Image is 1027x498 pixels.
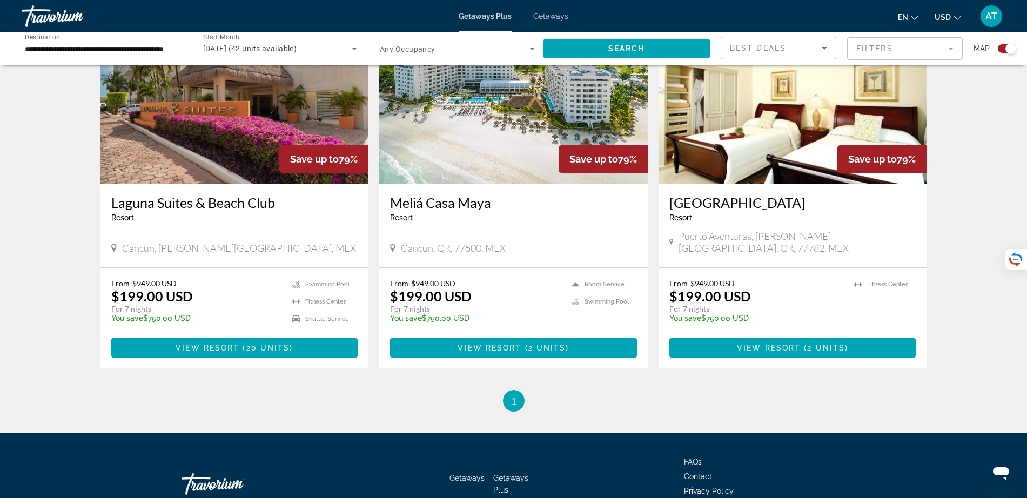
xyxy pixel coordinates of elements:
button: Search [543,39,710,58]
span: You save [390,314,422,322]
button: Change currency [935,9,961,25]
img: ii_ccm1.jpg [379,11,648,184]
span: 20 units [246,344,290,352]
span: From [390,279,408,288]
span: View Resort [176,344,239,352]
button: View Resort(2 units) [390,338,637,358]
span: Resort [111,213,134,222]
span: Fitness Center [305,298,346,305]
p: $750.00 USD [669,314,844,322]
span: Shuttle Service [305,315,349,322]
button: Change language [898,9,918,25]
span: [DATE] (42 units available) [203,44,297,53]
a: Getaways Plus [459,12,512,21]
p: $199.00 USD [111,288,193,304]
div: 79% [279,145,368,173]
span: Fitness Center [867,281,908,288]
p: $199.00 USD [390,288,472,304]
button: User Menu [977,5,1005,28]
span: Start Month [203,33,239,41]
span: Room Service [585,281,625,288]
span: AT [985,11,997,22]
span: You save [111,314,143,322]
span: Map [974,41,990,56]
span: Destination [25,33,60,41]
span: Swimming Pool [585,298,629,305]
img: ii_cpx1.jpg [659,11,927,184]
span: View Resort [458,344,521,352]
span: $949.00 USD [132,279,177,288]
a: [GEOGRAPHIC_DATA] [669,194,916,211]
span: Save up to [848,153,897,165]
p: $199.00 USD [669,288,751,304]
div: 79% [559,145,648,173]
p: For 7 nights [111,304,282,314]
span: en [898,13,908,22]
span: You save [669,314,701,322]
a: Travorium [22,2,130,30]
span: Resort [669,213,692,222]
span: Save up to [569,153,618,165]
a: Privacy Policy [684,487,734,495]
a: Getaways [449,474,485,482]
img: ii_lgu1.jpg [100,11,369,184]
span: 1 [511,395,516,407]
span: ( ) [239,344,293,352]
span: Search [608,44,645,53]
span: Any Occupancy [380,45,435,53]
span: Swimming Pool [305,281,350,288]
span: From [111,279,130,288]
a: FAQs [684,457,702,466]
a: Contact [684,472,712,481]
span: $949.00 USD [690,279,735,288]
a: Getaways [533,12,568,21]
span: Cancun, QR, 77500, MEX [401,242,506,254]
a: Meliá Casa Maya [390,194,637,211]
span: $949.00 USD [411,279,455,288]
button: View Resort(2 units) [669,338,916,358]
span: From [669,279,688,288]
div: 79% [837,145,927,173]
span: Cancun, [PERSON_NAME][GEOGRAPHIC_DATA], MEX [122,242,356,254]
span: Resort [390,213,413,222]
a: Getaways Plus [493,474,528,494]
button: View Resort(20 units) [111,338,358,358]
span: 2 units [528,344,566,352]
mat-select: Sort by [730,42,827,55]
a: Laguna Suites & Beach Club [111,194,358,211]
span: USD [935,13,951,22]
p: $750.00 USD [111,314,282,322]
span: ( ) [801,344,848,352]
span: 2 units [807,344,845,352]
span: Puerto Aventuras, [PERSON_NAME][GEOGRAPHIC_DATA], QR, 77782, MEX [679,230,916,254]
p: For 7 nights [390,304,561,314]
span: Save up to [290,153,339,165]
span: Best Deals [730,44,786,52]
button: Filter [847,37,963,60]
nav: Pagination [100,390,927,412]
p: For 7 nights [669,304,844,314]
span: View Resort [737,344,801,352]
p: $750.00 USD [390,314,561,322]
iframe: Button to launch messaging window [984,455,1018,489]
span: ( ) [522,344,569,352]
